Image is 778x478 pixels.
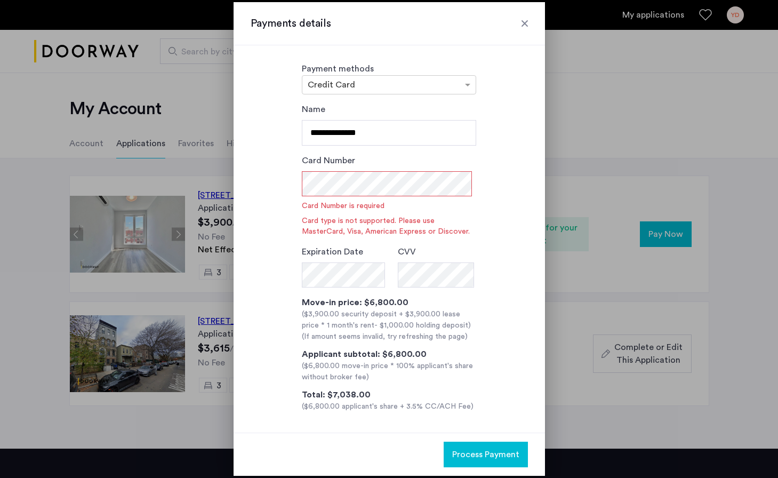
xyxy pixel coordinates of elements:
label: CVV [398,245,416,258]
span: - $1,000.00 holding deposit [374,322,468,329]
div: (If amount seems invalid, try refreshing the page) [302,331,476,342]
span: Process Payment [452,448,519,461]
label: Card Number [302,154,355,167]
div: Move-in price: $6,800.00 [302,296,476,309]
label: Expiration Date [302,245,363,258]
span: Card type is not supported. Please use MasterCard, Visa, American Express or Discover. [302,216,476,237]
div: ($6,800.00 applicant's share + 3.5% CC/ACH Fee) [302,401,476,412]
div: ($6,800.00 move-in price * 100% applicant's share without broker fee) [302,361,476,383]
span: Card Number is required [302,201,476,211]
span: Total: $7,038.00 [302,391,371,399]
h3: Payments details [251,16,528,31]
div: Applicant subtotal: $6,800.00 [302,348,476,361]
button: button [444,442,528,467]
label: Name [302,103,325,116]
div: ($3,900.00 security deposit + $3,900.00 lease price * 1 month's rent ) [302,309,476,331]
label: Payment methods [302,65,374,73]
